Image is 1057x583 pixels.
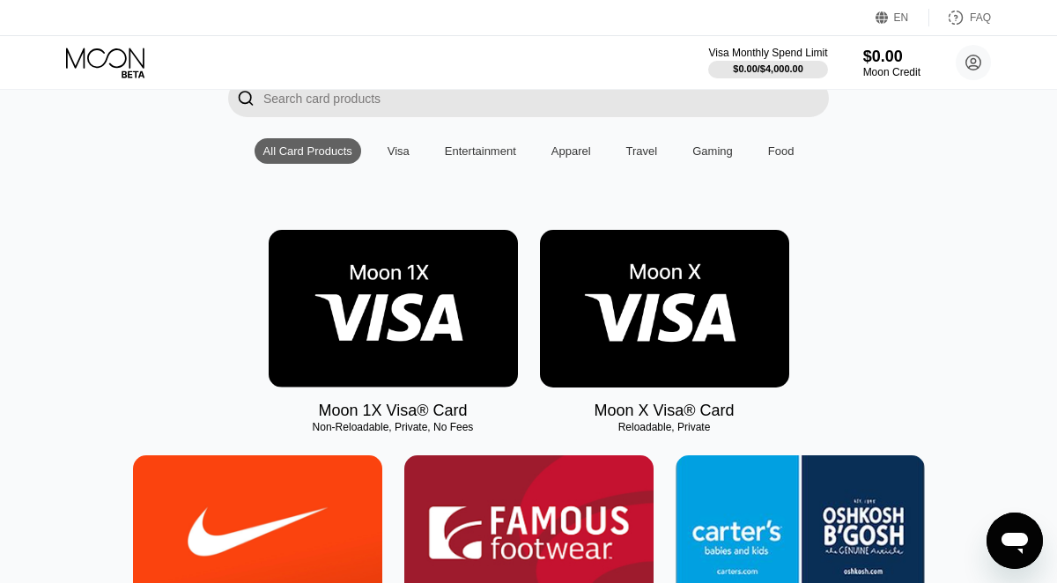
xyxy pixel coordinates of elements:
[863,48,920,78] div: $0.00Moon Credit
[269,421,518,433] div: Non-Reloadable, Private, No Fees
[876,9,929,26] div: EN
[255,138,361,164] div: All Card Products
[551,144,591,158] div: Apparel
[263,79,829,117] input: Search card products
[863,66,920,78] div: Moon Credit
[708,47,827,78] div: Visa Monthly Spend Limit$0.00/$4,000.00
[733,63,803,74] div: $0.00 / $4,000.00
[894,11,909,24] div: EN
[445,144,516,158] div: Entertainment
[228,79,263,117] div: 
[540,421,789,433] div: Reloadable, Private
[987,513,1043,569] iframe: Button to launch messaging window
[863,48,920,66] div: $0.00
[263,144,352,158] div: All Card Products
[388,144,410,158] div: Visa
[237,88,255,108] div: 
[436,138,525,164] div: Entertainment
[684,138,742,164] div: Gaming
[692,144,733,158] div: Gaming
[759,138,803,164] div: Food
[379,138,418,164] div: Visa
[768,144,795,158] div: Food
[617,138,667,164] div: Travel
[626,144,658,158] div: Travel
[970,11,991,24] div: FAQ
[594,402,734,420] div: Moon X Visa® Card
[318,402,467,420] div: Moon 1X Visa® Card
[708,47,827,59] div: Visa Monthly Spend Limit
[543,138,600,164] div: Apparel
[929,9,991,26] div: FAQ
